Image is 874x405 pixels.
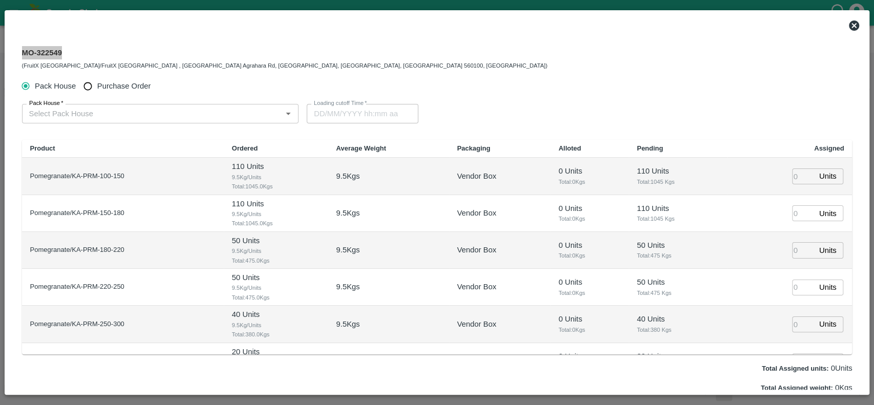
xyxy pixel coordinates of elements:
[282,107,295,120] button: Open
[232,309,320,320] p: 40 Units
[30,144,55,152] b: Product
[457,244,497,255] p: Vendor Box
[761,384,833,392] label: Total Assigned weight:
[637,313,719,325] p: 40 Units
[22,232,224,269] td: Pomegranate/KA-PRM-180-220
[232,144,258,152] b: Ordered
[814,144,844,152] b: Assigned
[819,318,837,330] p: Units
[559,214,621,223] span: Total: 0 Kgs
[637,288,719,297] span: Total: 475 Kgs
[792,280,815,295] input: 0
[22,269,224,306] td: Pomegranate/KA-PRM-220-250
[232,173,320,182] span: 9.5 Kg/Units
[22,195,224,232] td: Pomegranate/KA-PRM-150-180
[22,343,224,380] td: Pomegranate/KA-PRM-300-350
[792,168,815,184] input: 0
[457,144,491,152] b: Packaging
[819,170,837,182] p: Units
[314,99,367,108] label: Loading cutoff Time
[792,316,815,332] input: 0
[25,107,279,120] input: Select Pack House
[762,365,829,372] label: Total Assigned units:
[457,318,497,330] p: Vendor Box
[762,363,852,374] p: 0 Units
[819,245,837,256] p: Units
[232,283,320,292] span: 9.5 Kg/Units
[22,46,547,71] div: MO-322549
[35,80,76,92] span: Pack House
[559,325,621,334] span: Total: 0 Kgs
[559,313,621,325] p: 0 Units
[819,282,837,293] p: Units
[559,165,621,177] p: 0 Units
[232,198,320,209] p: 110 Units
[307,104,411,123] input: Choose date
[457,207,497,219] p: Vendor Box
[232,293,320,302] span: Total: 475.0 Kgs
[232,161,320,172] p: 110 Units
[637,165,719,177] p: 110 Units
[336,170,359,182] p: 9.5 Kgs
[336,281,359,292] p: 9.5 Kgs
[457,170,497,182] p: Vendor Box
[637,177,719,186] span: Total: 1045 Kgs
[637,351,719,362] p: 20 Units
[637,251,719,260] span: Total: 475 Kgs
[819,208,837,219] p: Units
[232,272,320,283] p: 50 Units
[22,59,547,71] div: (FruitX [GEOGRAPHIC_DATA]/FruitX [GEOGRAPHIC_DATA] , [GEOGRAPHIC_DATA] Agrahara Rd, [GEOGRAPHIC_D...
[336,244,359,255] p: 9.5 Kgs
[232,182,320,191] span: Total: 1045.0 Kgs
[29,99,63,108] label: Pack House
[559,276,621,288] p: 0 Units
[637,144,663,152] b: Pending
[232,346,320,357] p: 20 Units
[559,144,581,152] b: Alloted
[97,80,151,92] span: Purchase Order
[232,330,320,339] span: Total: 380.0 Kgs
[559,203,621,214] p: 0 Units
[232,235,320,246] p: 50 Units
[232,321,320,330] span: 9.5 Kg/Units
[22,158,224,195] td: Pomegranate/KA-PRM-100-150
[637,325,719,334] span: Total: 380 Kgs
[559,240,621,251] p: 0 Units
[457,281,497,292] p: Vendor Box
[336,207,359,219] p: 9.5 Kgs
[559,351,621,362] p: 0 Units
[761,382,852,393] p: 0 Kgs
[559,177,621,186] span: Total: 0 Kgs
[792,242,815,258] input: 0
[792,353,815,369] input: 0
[637,240,719,251] p: 50 Units
[232,219,320,228] span: Total: 1045.0 Kgs
[792,205,815,221] input: 0
[232,246,320,255] span: 9.5 Kg/Units
[232,256,320,265] span: Total: 475.0 Kgs
[336,144,386,152] b: Average Weight
[336,318,359,330] p: 9.5 Kgs
[559,288,621,297] span: Total: 0 Kgs
[637,203,719,214] p: 110 Units
[22,306,224,343] td: Pomegranate/KA-PRM-250-300
[559,251,621,260] span: Total: 0 Kgs
[637,276,719,288] p: 50 Units
[637,214,719,223] span: Total: 1045 Kgs
[232,209,320,219] span: 9.5 Kg/Units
